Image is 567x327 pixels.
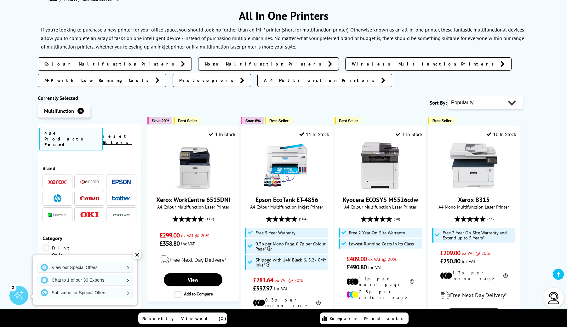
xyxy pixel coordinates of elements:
[179,77,237,83] span: Photocopiers
[48,194,67,202] a: HP
[253,284,273,292] span: £337.97
[255,196,318,204] a: Epson EcoTank ET-4856
[338,305,423,323] div: modal_delivery
[368,256,396,262] span: ex VAT @ 20%
[335,117,361,124] button: Best Seller
[112,196,131,200] img: Brother
[39,127,103,151] span: 484 Products Found
[174,117,200,124] button: Best Seller
[133,250,141,259] div: ✕
[44,108,74,114] span: Multifunction
[255,257,327,267] span: Shipped with 14K Black & 5.2k CMY Inks*
[151,204,236,210] span: A4 Colour Multifunction Laser Printer
[269,118,289,123] span: Best Seller
[440,249,461,257] span: £209.00
[349,230,405,235] span: Free 2 Year On-Site Warranty
[181,241,195,247] span: inc VAT
[440,270,508,281] li: 1.3p per mono page
[320,313,409,324] a: Compare Products
[432,286,516,304] div: modal_delivery
[432,204,516,210] span: A4 Mono Multifunction Laser Printer
[38,57,192,71] a: Colour Multifunction Printers
[352,61,497,67] span: Wireless Multifunction Printers
[450,184,497,191] a: Xerox B315
[48,178,67,186] a: Xerox
[54,194,61,202] img: HP
[112,194,131,202] a: Brother
[48,180,67,184] img: Xerox
[80,194,99,202] a: Canon
[368,264,382,270] span: inc VAT
[486,131,516,137] div: 10 In Stock
[178,118,197,123] span: Best Seller
[103,133,132,145] a: reset filters
[138,313,227,324] a: Recently Viewed (2)
[462,250,490,256] span: ex VAT @ 20%
[345,57,512,71] a: Wireless Multifunction Printers
[205,61,325,67] span: Mono Multifunction Printers
[264,77,378,83] span: A4 Multifunction Printers
[44,77,152,83] span: MFP with Low Running Costs
[357,142,404,189] img: Kyocera ECOSYS M5526cdw
[43,165,136,171] div: Brand
[274,285,288,291] span: inc VAT
[263,184,310,191] a: Epson EcoTank ET-4856
[48,213,67,217] img: Lexmark
[38,288,132,298] a: Subscribe for Special Offers
[159,239,180,248] span: £358.80
[147,117,172,124] button: Save 20%
[152,118,169,123] span: Save 20%
[349,241,414,246] span: Lowest Running Costs in its Class
[241,117,264,124] button: Save 8%
[396,131,423,137] div: 1 In Stock
[43,244,89,258] a: Print Only
[43,235,136,241] div: Category
[38,95,141,101] div: Currently Selected
[394,213,400,225] span: (80)
[38,262,132,272] a: View our Special Offers
[255,230,295,235] span: Free 5 Year Warranty
[38,275,132,285] a: Chat to 1 of our 30 Experts
[80,211,99,219] a: OKI
[346,276,414,287] li: 1.1p per mono page
[253,297,321,308] li: 0.3p per mono page
[142,316,226,321] span: Recently Viewed (2)
[263,142,310,189] img: Epson EcoTank ET-4856
[487,213,494,225] span: (73)
[173,74,251,87] a: Photocopiers
[112,211,131,219] img: Pantum
[443,230,514,240] span: Free 3 Year On-Site Warranty and Extend up to 5 Years*
[169,142,217,189] img: Xerox WorkCentre 6515DNI
[346,263,367,271] span: £490.80
[299,131,329,137] div: 11 In Stock
[80,178,99,186] a: Kyocera
[547,292,560,304] img: user-headset-light.svg
[343,196,418,204] a: Kyocera ECOSYS M5526cdw
[432,118,452,123] span: Best Seller
[346,289,414,300] li: 7.5p per colour page
[156,196,230,204] a: Xerox WorkCentre 6515DNI
[175,291,213,298] label: Add to Compare
[253,276,273,284] span: £281.64
[205,213,214,225] span: (112)
[330,316,406,321] span: Compare Products
[44,61,178,67] span: Colour Multifunction Printers
[450,142,497,189] img: Xerox B315
[80,196,99,200] img: Canon
[338,204,423,210] span: A4 Colour Multifunction Laser Printer
[112,180,131,184] img: Epson
[48,211,67,219] a: Lexmark
[38,8,529,23] h1: All In One Printers
[245,118,261,123] span: Save 8%
[80,212,99,217] img: OKI
[181,232,209,238] span: ex VAT @ 20%
[209,131,236,137] div: 1 In Stock
[151,251,236,268] div: modal_delivery
[444,308,503,322] a: View
[339,118,358,123] span: Best Seller
[346,255,367,263] span: £409.00
[198,57,339,71] a: Mono Multifunction Printers
[9,284,16,291] div: 2
[462,258,476,264] span: inc VAT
